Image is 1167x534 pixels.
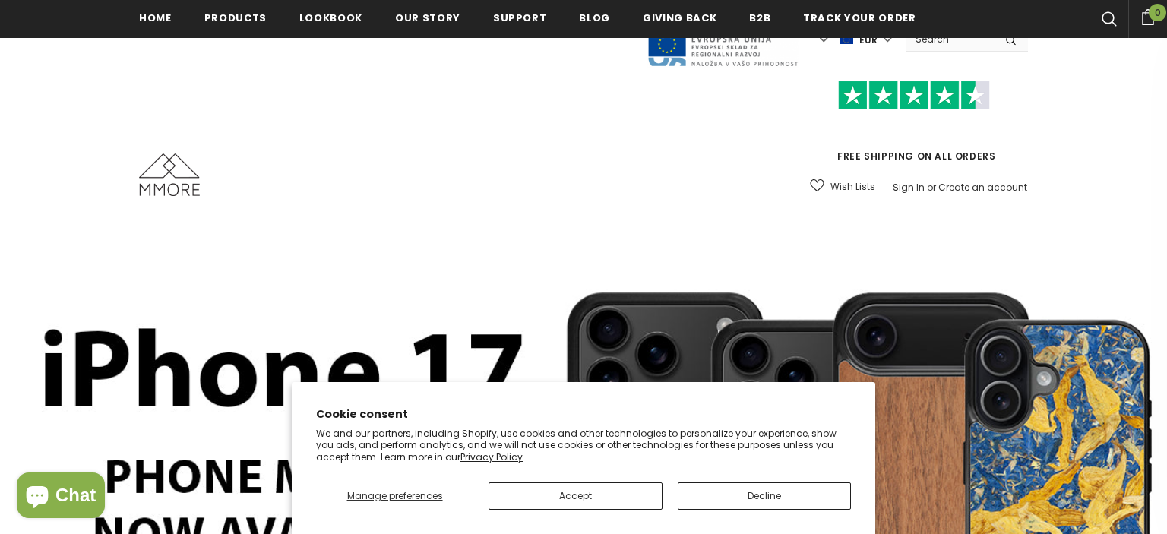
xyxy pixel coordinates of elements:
img: Javni Razpis [647,12,799,68]
span: Manage preferences [347,489,443,502]
span: Our Story [395,11,460,25]
span: Giving back [643,11,716,25]
span: Products [204,11,267,25]
inbox-online-store-chat: Shopify online store chat [12,472,109,522]
button: Decline [678,482,851,510]
a: Privacy Policy [460,450,523,463]
a: Create an account [938,181,1027,194]
img: Trust Pilot Stars [838,81,990,110]
span: Blog [579,11,610,25]
span: Lookbook [299,11,362,25]
iframe: Customer reviews powered by Trustpilot [800,109,1028,149]
a: Sign In [893,181,925,194]
img: MMORE Cases [139,153,200,196]
button: Manage preferences [316,482,473,510]
a: Wish Lists [810,173,875,200]
a: 0 [1128,7,1167,25]
input: Search Site [906,28,994,50]
span: Wish Lists [830,179,875,194]
button: Accept [489,482,662,510]
a: Javni Razpis [647,33,799,46]
span: or [927,181,936,194]
span: support [493,11,547,25]
span: EUR [859,33,878,48]
span: 0 [1149,4,1166,21]
span: B2B [749,11,770,25]
span: Track your order [803,11,916,25]
p: We and our partners, including Shopify, use cookies and other technologies to personalize your ex... [316,428,851,463]
span: FREE SHIPPING ON ALL ORDERS [800,87,1028,163]
h2: Cookie consent [316,406,851,422]
span: Home [139,11,172,25]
